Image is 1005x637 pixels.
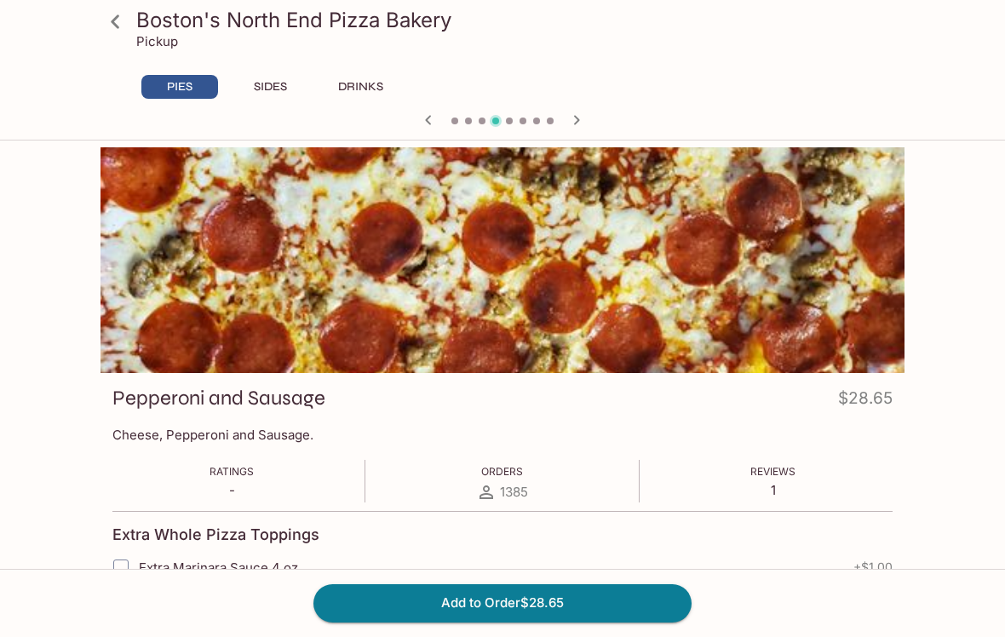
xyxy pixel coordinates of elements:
h4: $28.65 [838,385,893,418]
h3: Pepperoni and Sausage [112,385,325,411]
span: Orders [481,465,523,478]
span: 1385 [500,484,528,500]
span: Reviews [750,465,795,478]
p: Pickup [136,33,178,49]
div: Pepperoni and Sausage [100,147,904,373]
h4: Extra Whole Pizza Toppings [112,525,319,544]
span: Ratings [210,465,254,478]
p: - [210,482,254,498]
button: PIES [141,75,218,99]
p: 1 [750,482,795,498]
button: DRINKS [322,75,399,99]
p: Cheese, Pepperoni and Sausage. [112,427,893,443]
h3: Boston's North End Pizza Bakery [136,7,898,33]
span: Extra Marinara Sauce 4 oz. [139,560,301,576]
span: + $1.00 [853,560,893,574]
button: Add to Order$28.65 [313,584,692,622]
button: SIDES [232,75,308,99]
